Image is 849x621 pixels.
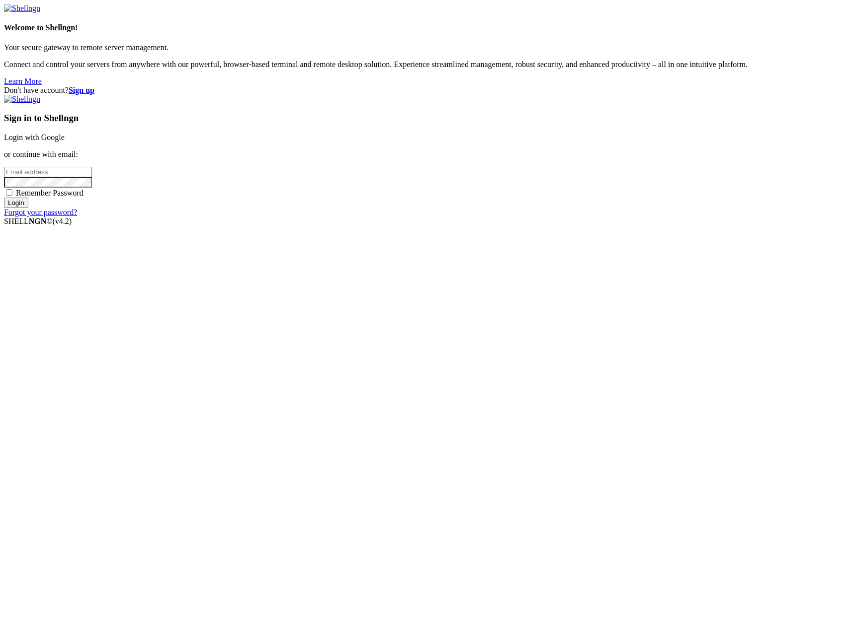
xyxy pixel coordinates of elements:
h4: Welcome to Shellngn! [4,23,845,32]
span: Remember Password [16,189,84,197]
a: Sign up [69,86,94,94]
a: Login with Google [4,133,65,141]
span: 4.2.0 [53,217,72,225]
img: Shellngn [4,95,40,104]
img: Shellngn [4,4,40,13]
a: Learn More [4,77,42,85]
input: Login [4,198,28,208]
p: or continue with email: [4,150,845,159]
span: SHELL © [4,217,72,225]
p: Your secure gateway to remote server management. [4,43,845,52]
a: Forgot your password? [4,208,77,216]
input: Email address [4,167,92,177]
p: Connect and control your servers from anywhere with our powerful, browser-based terminal and remo... [4,60,845,69]
h3: Sign in to Shellngn [4,113,845,124]
div: Don't have account? [4,86,845,95]
b: NGN [29,217,47,225]
input: Remember Password [6,189,12,196]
